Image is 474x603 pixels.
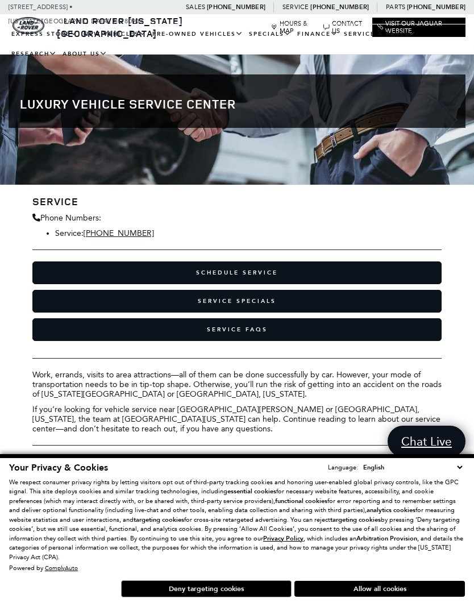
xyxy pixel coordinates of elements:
[9,44,60,64] a: Research
[9,24,465,64] nav: Main Navigation
[9,24,81,44] a: EXPRESS STORE
[271,20,318,35] a: Hours & Map
[9,565,78,572] div: Powered by
[294,24,341,44] a: Finance
[367,506,415,514] strong: analytics cookies
[377,20,460,35] a: Visit Our Jaguar Website
[9,478,465,563] p: We respect consumer privacy rights by letting visitors opt out of third-party tracking cookies an...
[32,318,442,341] a: Service FAQs
[84,228,154,238] a: [PHONE_NUMBER]
[13,17,44,34] a: land-rover
[275,497,327,505] strong: functional cookies
[407,3,465,11] a: [PHONE_NUMBER]
[60,44,110,64] a: About Us
[45,564,78,572] a: ComplyAuto
[32,261,442,284] a: Schedule Service
[263,535,303,542] a: Privacy Policy
[81,24,149,44] a: New Vehicles
[32,290,442,313] a: Service Specials
[396,434,458,449] span: Chat Live
[55,228,84,238] span: Service:
[207,3,265,11] a: [PHONE_NUMBER]
[134,515,184,524] strong: targeting cookies
[323,20,367,35] a: Contact Us
[57,15,183,40] a: Land Rover [US_STATE][GEOGRAPHIC_DATA]
[32,196,442,207] h3: Service
[20,97,454,111] h1: Luxury Vehicle Service Center
[9,461,108,474] span: Your Privacy & Cookies
[330,515,381,524] strong: targeting cookies
[356,534,417,543] strong: Arbitration Provision
[121,580,292,597] button: Deny targeting cookies
[310,3,369,11] a: [PHONE_NUMBER]
[9,3,142,25] a: [STREET_ADDRESS] • [US_STATE][GEOGRAPHIC_DATA], CO 80905
[341,24,419,44] a: Service & Parts
[13,17,44,34] img: Land Rover
[328,464,358,471] div: Language:
[149,24,246,44] a: Pre-Owned Vehicles
[227,487,276,496] strong: essential cookies
[32,405,442,434] p: If you’re looking for vehicle service near [GEOGRAPHIC_DATA][PERSON_NAME] or [GEOGRAPHIC_DATA], [...
[388,426,465,457] a: Chat Live
[360,462,465,473] select: Language Select
[40,213,101,223] span: Phone Numbers:
[294,581,465,597] button: Allow all cookies
[246,24,294,44] a: Specials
